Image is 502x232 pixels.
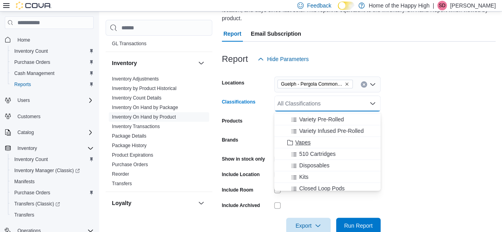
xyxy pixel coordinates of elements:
button: Hide Parameters [254,51,312,67]
a: Inventory Count [11,46,51,56]
button: Variety Pre-Rolled [274,114,381,125]
span: Home [14,35,94,44]
button: Home [2,34,97,45]
a: Transfers (Classic) [8,198,97,209]
label: Products [222,118,242,124]
button: Catalog [2,127,97,138]
span: Transfers [11,210,94,220]
button: Inventory [196,58,206,68]
a: Reports [11,80,34,89]
span: Purchase Orders [11,188,94,197]
p: | [433,1,434,10]
a: Product Expirations [112,152,153,158]
a: Transfers (Classic) [11,199,63,209]
a: Manifests [11,177,38,186]
span: Transfers (Classic) [14,201,60,207]
button: Kits [274,171,381,183]
a: Package Details [112,133,146,139]
span: Inventory by Product Historical [112,85,177,92]
a: Inventory Count [11,155,51,164]
span: Users [14,96,94,105]
a: Inventory Adjustments [112,76,159,82]
span: Inventory Transactions [112,123,160,130]
label: Show in stock only [222,156,265,162]
span: Report [223,26,241,42]
span: Inventory [17,145,37,151]
a: Inventory Manager (Classic) [8,165,97,176]
img: Cova [16,2,52,10]
span: Reorder [112,171,129,177]
button: Variety Infused Pre-Rolled [274,125,381,137]
span: Closed Loop Pods [299,184,344,192]
a: Package History [112,143,146,148]
a: Purchase Orders [112,162,148,167]
span: Home [17,37,30,43]
span: Inventory On Hand by Package [112,104,178,111]
a: GL Transactions [112,41,146,46]
span: Cash Management [14,70,54,77]
span: Manifests [14,178,35,185]
div: Finance [106,29,212,52]
a: Transfers [112,181,132,186]
span: Feedback [307,2,331,10]
span: Inventory Count [14,156,48,163]
a: Cash Management [11,69,58,78]
button: Loyalty [196,198,206,208]
a: Inventory Transactions [112,124,160,129]
button: Purchase Orders [8,187,97,198]
label: Include Location [222,171,260,178]
button: Inventory [112,59,195,67]
label: Locations [222,80,244,86]
span: Inventory Manager (Classic) [14,167,80,174]
span: Catalog [14,128,94,137]
input: Dark Mode [338,2,354,10]
span: Inventory [14,144,94,153]
label: Brands [222,137,238,143]
span: Variety Infused Pre-Rolled [299,127,364,135]
button: Reports [8,79,97,90]
a: Purchase Orders [11,58,54,67]
span: Inventory Manager (Classic) [11,166,94,175]
button: Transfers [8,209,97,220]
span: Guelph - Pergola Commons - Fire & Flower [281,80,343,88]
button: Users [14,96,33,105]
span: Users [17,97,30,104]
span: Email Subscription [251,26,301,42]
button: Loyalty [112,199,195,207]
span: Disposables [299,161,329,169]
a: Inventory On Hand by Product [112,114,176,120]
span: Inventory Count [11,155,94,164]
span: Kits [299,173,308,181]
div: Inventory [106,74,212,192]
label: Classifications [222,99,256,105]
span: Transfers (Classic) [11,199,94,209]
a: Purchase Orders [11,188,54,197]
button: Remove Guelph - Pergola Commons - Fire & Flower from selection in this group [344,82,349,86]
span: Purchase Orders [112,161,148,168]
span: Inventory Count [11,46,94,56]
a: Inventory by Product Historical [112,86,177,91]
span: SD [439,1,446,10]
p: Home of the Happy High [369,1,429,10]
span: Vapes [295,138,311,146]
h3: Report [222,54,248,64]
a: Inventory On Hand by Package [112,105,178,110]
span: Cash Management [11,69,94,78]
span: Customers [17,113,40,120]
span: 510 Cartridges [299,150,336,158]
span: Reports [14,81,31,88]
button: Users [2,95,97,106]
span: Reports [11,80,94,89]
button: Customers [2,111,97,122]
span: Transfers [14,212,34,218]
a: Home [14,35,33,45]
span: Inventory Count [14,48,48,54]
button: Inventory [14,144,40,153]
span: Package History [112,142,146,149]
button: Inventory Count [8,46,97,57]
